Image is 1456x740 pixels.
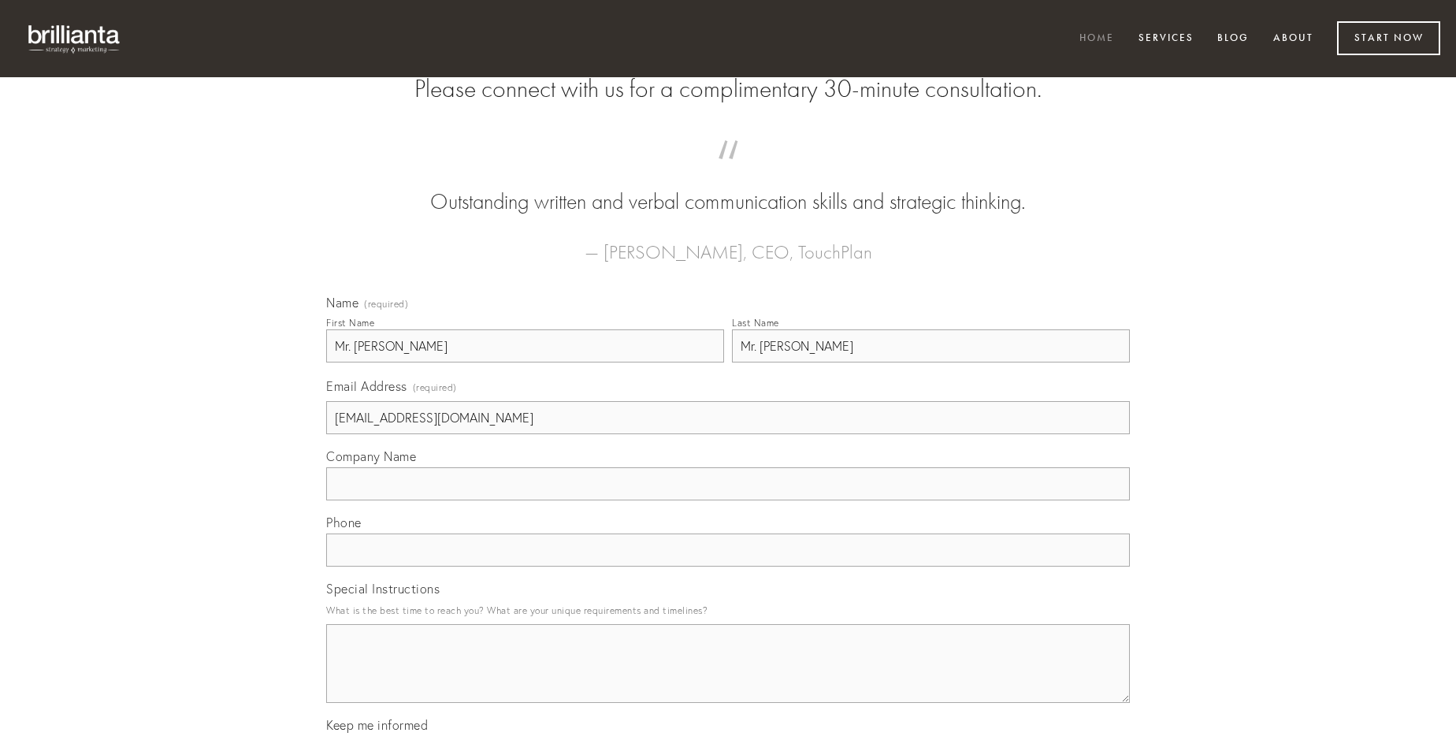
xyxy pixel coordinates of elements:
[364,299,408,309] span: (required)
[326,600,1130,621] p: What is the best time to reach you? What are your unique requirements and timelines?
[326,515,362,530] span: Phone
[326,448,416,464] span: Company Name
[732,317,779,329] div: Last Name
[413,377,457,398] span: (required)
[1263,26,1324,52] a: About
[1207,26,1259,52] a: Blog
[1337,21,1440,55] a: Start Now
[1128,26,1204,52] a: Services
[326,717,428,733] span: Keep me informed
[326,581,440,597] span: Special Instructions
[326,74,1130,104] h2: Please connect with us for a complimentary 30-minute consultation.
[351,156,1105,218] blockquote: Outstanding written and verbal communication skills and strategic thinking.
[351,156,1105,187] span: “
[326,295,358,311] span: Name
[351,218,1105,268] figcaption: — [PERSON_NAME], CEO, TouchPlan
[326,317,374,329] div: First Name
[1069,26,1124,52] a: Home
[16,16,134,61] img: brillianta - research, strategy, marketing
[326,378,407,394] span: Email Address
